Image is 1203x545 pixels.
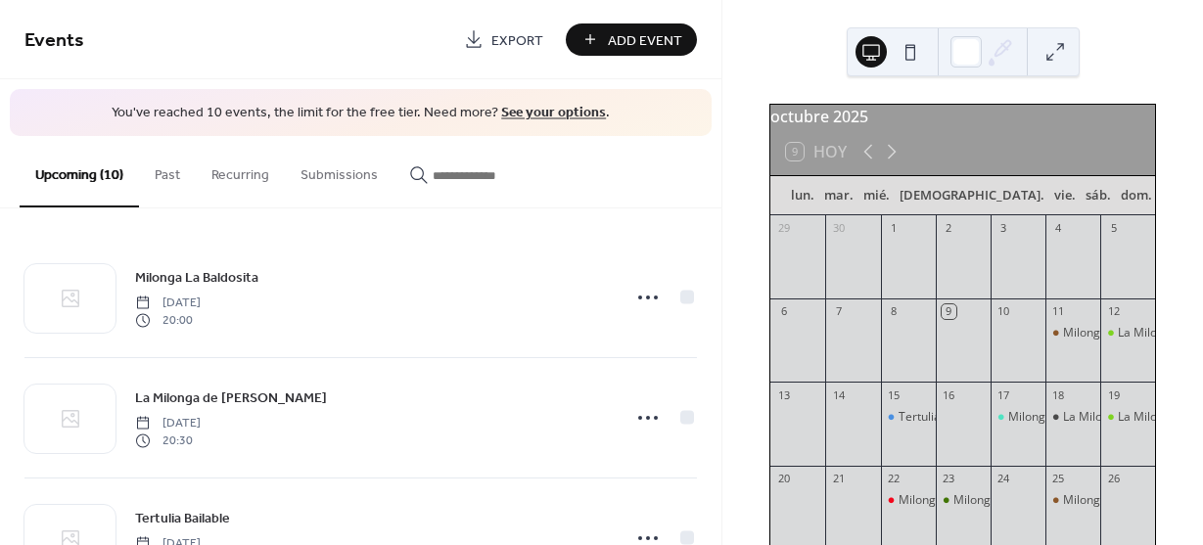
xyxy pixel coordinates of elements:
div: vie. [1049,176,1081,215]
div: 3 [996,221,1011,236]
div: 25 [1051,472,1066,486]
div: La Milonga del Sábado [1063,409,1186,426]
div: 26 [1106,472,1121,486]
span: Tertulia Bailable [135,508,230,528]
div: Milonga La Baldosita [1063,325,1177,341]
div: 12 [1106,304,1121,319]
div: 8 [887,304,902,319]
button: Upcoming (10) [20,136,139,207]
div: sáb. [1081,176,1116,215]
a: See your options [501,100,606,126]
div: Milonga La Baldosita [1045,492,1100,509]
div: Milonga A [PERSON_NAME] [1008,409,1158,426]
span: [DATE] [135,414,201,431]
button: Past [139,136,196,205]
div: 16 [942,387,956,402]
div: 13 [776,387,791,402]
div: 22 [887,472,902,486]
div: octubre 2025 [770,105,1155,128]
div: 7 [831,304,846,319]
a: Milonga La Baldosita [135,266,258,289]
div: Tertulia Bailable [881,409,936,426]
span: [DATE] [135,294,201,311]
div: 2 [942,221,956,236]
div: 24 [996,472,1011,486]
div: La Milonga de Lola [1100,409,1155,426]
span: La Milonga de [PERSON_NAME] [135,387,327,408]
a: Export [449,23,558,56]
span: You've reached 10 events, the limit for the free tier. Need more? . [29,104,692,123]
div: dom. [1116,176,1157,215]
div: 10 [996,304,1011,319]
div: 5 [1106,221,1121,236]
div: Milonga La Pituca [899,492,995,509]
div: Milonga La Baldosita [1063,492,1177,509]
div: 15 [887,387,902,402]
div: La Milonga de Lola [1100,325,1155,341]
div: [DEMOGRAPHIC_DATA]. [895,176,1049,215]
div: 17 [996,387,1011,402]
div: Milonga La Baldosita [1045,325,1100,341]
div: lun. [786,176,819,215]
div: Milonga A les Amigues [991,409,1045,426]
div: mar. [819,176,858,215]
button: Recurring [196,136,285,205]
div: 29 [776,221,791,236]
a: La Milonga de [PERSON_NAME] [135,386,327,409]
a: Tertulia Bailable [135,507,230,529]
span: Export [491,30,543,51]
div: Milonga La Pituca [881,492,936,509]
div: 6 [776,304,791,319]
div: 4 [1051,221,1066,236]
div: 19 [1106,387,1121,402]
div: 20 [776,472,791,486]
span: Events [24,22,84,60]
div: mié. [858,176,895,215]
div: 1 [887,221,902,236]
div: Milonga La Malajunta [936,492,991,509]
div: Tertulia Bailable [899,409,988,426]
span: 20:30 [135,432,201,450]
div: La Milonga del Sábado [1045,409,1100,426]
div: Milonga La Malajunta [953,492,1071,509]
div: 11 [1051,304,1066,319]
button: Submissions [285,136,393,205]
div: 23 [942,472,956,486]
div: 30 [831,221,846,236]
span: 20:00 [135,312,201,330]
span: Milonga La Baldosita [135,267,258,288]
div: 14 [831,387,846,402]
div: 21 [831,472,846,486]
div: 9 [942,304,956,319]
div: 18 [1051,387,1066,402]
